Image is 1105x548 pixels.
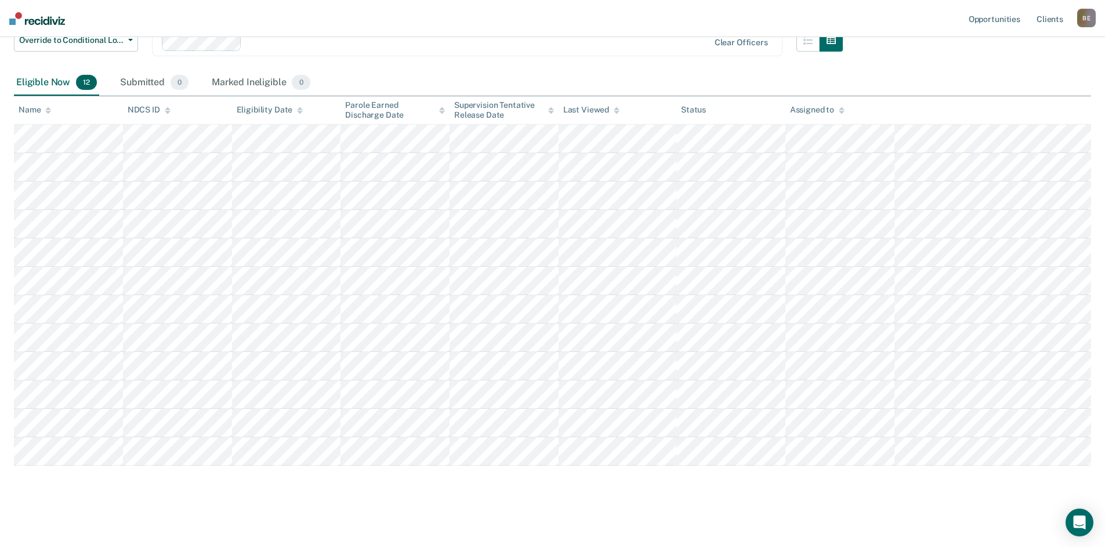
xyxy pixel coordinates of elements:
[19,35,124,45] span: Override to Conditional Low Risk
[1066,509,1093,536] div: Open Intercom Messenger
[237,105,303,115] div: Eligibility Date
[345,100,445,120] div: Parole Earned Discharge Date
[76,75,97,90] span: 12
[14,28,138,52] button: Override to Conditional Low Risk
[209,70,313,96] div: Marked Ineligible0
[681,105,706,115] div: Status
[9,12,65,25] img: Recidiviz
[292,75,310,90] span: 0
[1077,9,1096,27] button: BE
[128,105,171,115] div: NDCS ID
[171,75,189,90] span: 0
[790,105,845,115] div: Assigned to
[715,38,768,48] div: Clear officers
[454,100,554,120] div: Supervision Tentative Release Date
[19,105,51,115] div: Name
[1077,9,1096,27] div: B E
[14,70,99,96] div: Eligible Now12
[118,70,191,96] div: Submitted0
[563,105,619,115] div: Last Viewed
